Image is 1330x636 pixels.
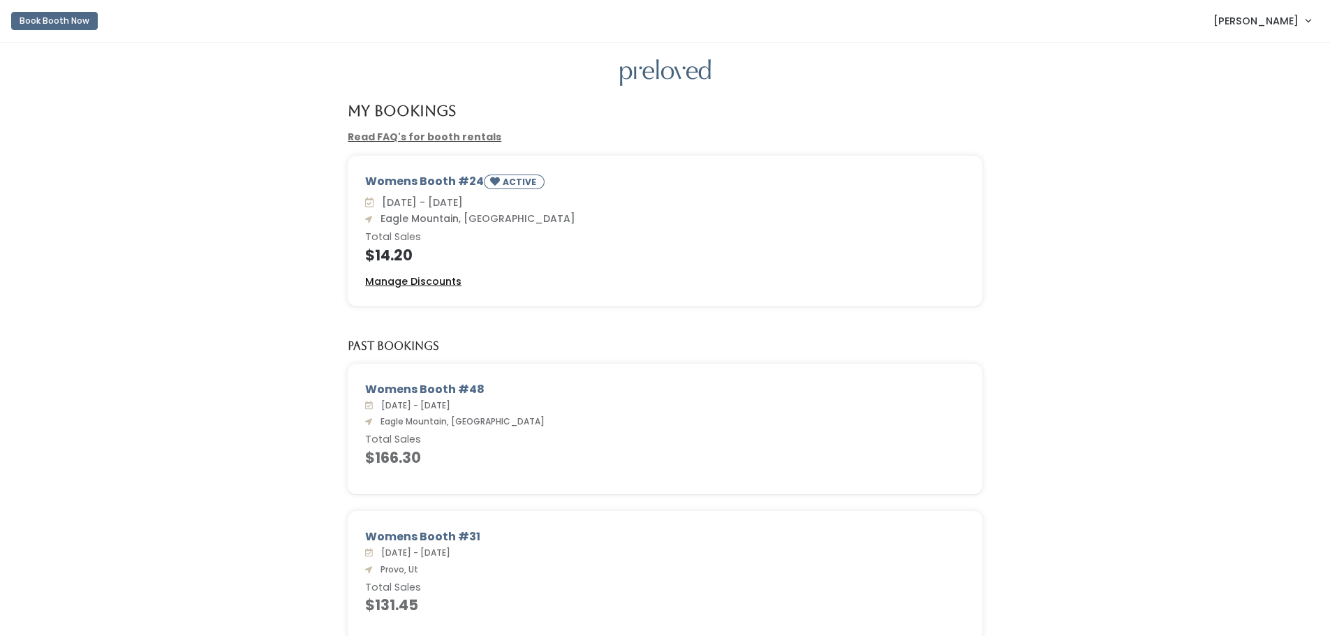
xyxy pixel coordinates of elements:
div: Womens Booth #24 [365,173,965,195]
span: Provo, Ut [375,563,418,575]
span: Eagle Mountain, [GEOGRAPHIC_DATA] [375,212,575,225]
a: [PERSON_NAME] [1199,6,1324,36]
h4: $131.45 [365,597,965,613]
span: Eagle Mountain, [GEOGRAPHIC_DATA] [375,415,545,427]
div: Womens Booth #31 [365,528,965,545]
h4: My Bookings [348,103,456,119]
h6: Total Sales [365,434,965,445]
a: Read FAQ's for booth rentals [348,130,501,144]
h6: Total Sales [365,232,965,243]
a: Manage Discounts [365,274,461,289]
a: Book Booth Now [11,6,98,36]
h4: $14.20 [365,247,965,263]
span: [DATE] - [DATE] [376,399,450,411]
small: ACTIVE [503,176,539,188]
div: Womens Booth #48 [365,381,965,398]
span: [PERSON_NAME] [1213,13,1299,29]
img: preloved logo [620,59,711,87]
u: Manage Discounts [365,274,461,288]
h6: Total Sales [365,582,965,593]
span: [DATE] - [DATE] [376,547,450,559]
h5: Past Bookings [348,340,439,353]
button: Book Booth Now [11,12,98,30]
span: [DATE] - [DATE] [376,195,463,209]
h4: $166.30 [365,450,965,466]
